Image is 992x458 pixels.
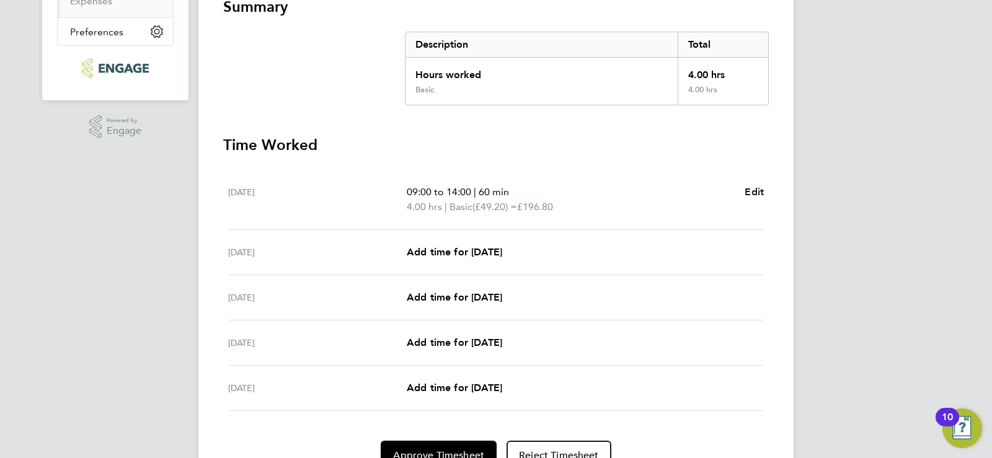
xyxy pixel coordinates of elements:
[517,201,553,213] span: £196.80
[407,290,502,305] a: Add time for [DATE]
[407,381,502,395] a: Add time for [DATE]
[58,18,173,45] button: Preferences
[405,58,678,85] div: Hours worked
[449,200,472,214] span: Basic
[228,245,407,260] div: [DATE]
[405,32,678,57] div: Description
[745,185,764,200] a: Edit
[407,337,502,348] span: Add time for [DATE]
[678,85,768,105] div: 4.00 hrs
[223,135,769,155] h3: Time Worked
[405,32,769,105] div: Summary
[472,201,517,213] span: (£49.20) =
[57,58,174,78] a: Go to home page
[678,32,768,57] div: Total
[407,335,502,350] a: Add time for [DATE]
[415,85,434,95] div: Basic
[407,291,502,303] span: Add time for [DATE]
[942,417,953,433] div: 10
[70,26,123,38] span: Preferences
[407,245,502,260] a: Add time for [DATE]
[407,382,502,394] span: Add time for [DATE]
[107,126,141,136] span: Engage
[228,381,407,395] div: [DATE]
[678,58,768,85] div: 4.00 hrs
[407,186,471,198] span: 09:00 to 14:00
[407,246,502,258] span: Add time for [DATE]
[107,115,141,126] span: Powered by
[82,58,148,78] img: ncclondon-logo-retina.png
[479,186,509,198] span: 60 min
[407,201,442,213] span: 4.00 hrs
[228,290,407,305] div: [DATE]
[942,408,982,448] button: Open Resource Center, 10 new notifications
[445,201,447,213] span: |
[228,185,407,214] div: [DATE]
[228,335,407,350] div: [DATE]
[745,186,764,198] span: Edit
[474,186,476,198] span: |
[89,115,142,139] a: Powered byEngage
